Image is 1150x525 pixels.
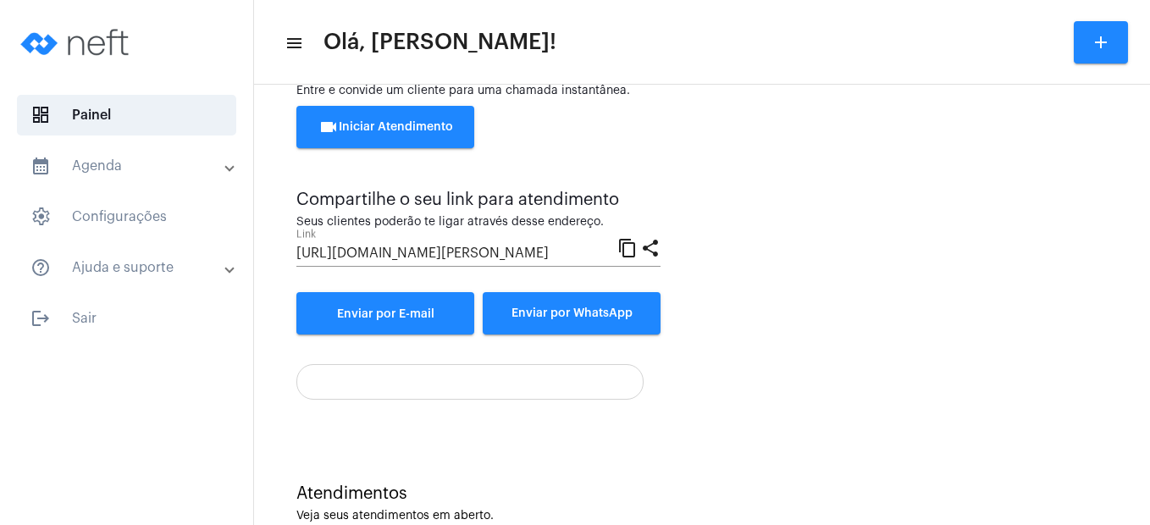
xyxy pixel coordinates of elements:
[14,8,141,76] img: logo-neft-novo-2.png
[30,105,51,125] span: sidenav icon
[296,191,661,209] div: Compartilhe o seu link para atendimento
[30,156,226,176] mat-panel-title: Agenda
[617,237,638,257] mat-icon: content_copy
[285,33,301,53] mat-icon: sidenav icon
[30,308,51,329] mat-icon: sidenav icon
[318,117,339,137] mat-icon: videocam
[10,247,253,288] mat-expansion-panel-header: sidenav iconAjuda e suporte
[17,298,236,339] span: Sair
[511,307,633,319] span: Enviar por WhatsApp
[296,106,474,148] button: Iniciar Atendimento
[337,308,434,320] span: Enviar por E-mail
[483,292,661,334] button: Enviar por WhatsApp
[323,29,556,56] span: Olá, [PERSON_NAME]!
[30,156,51,176] mat-icon: sidenav icon
[10,146,253,186] mat-expansion-panel-header: sidenav iconAgenda
[296,292,474,334] a: Enviar por E-mail
[296,216,661,229] div: Seus clientes poderão te ligar através desse endereço.
[17,95,236,135] span: Painel
[296,484,1108,503] div: Atendimentos
[30,207,51,227] span: sidenav icon
[1091,32,1111,52] mat-icon: add
[296,510,1108,522] div: Veja seus atendimentos em aberto.
[318,121,453,133] span: Iniciar Atendimento
[296,85,1108,97] div: Entre e convide um cliente para uma chamada instantânea.
[17,196,236,237] span: Configurações
[640,237,661,257] mat-icon: share
[30,257,51,278] mat-icon: sidenav icon
[30,257,226,278] mat-panel-title: Ajuda e suporte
